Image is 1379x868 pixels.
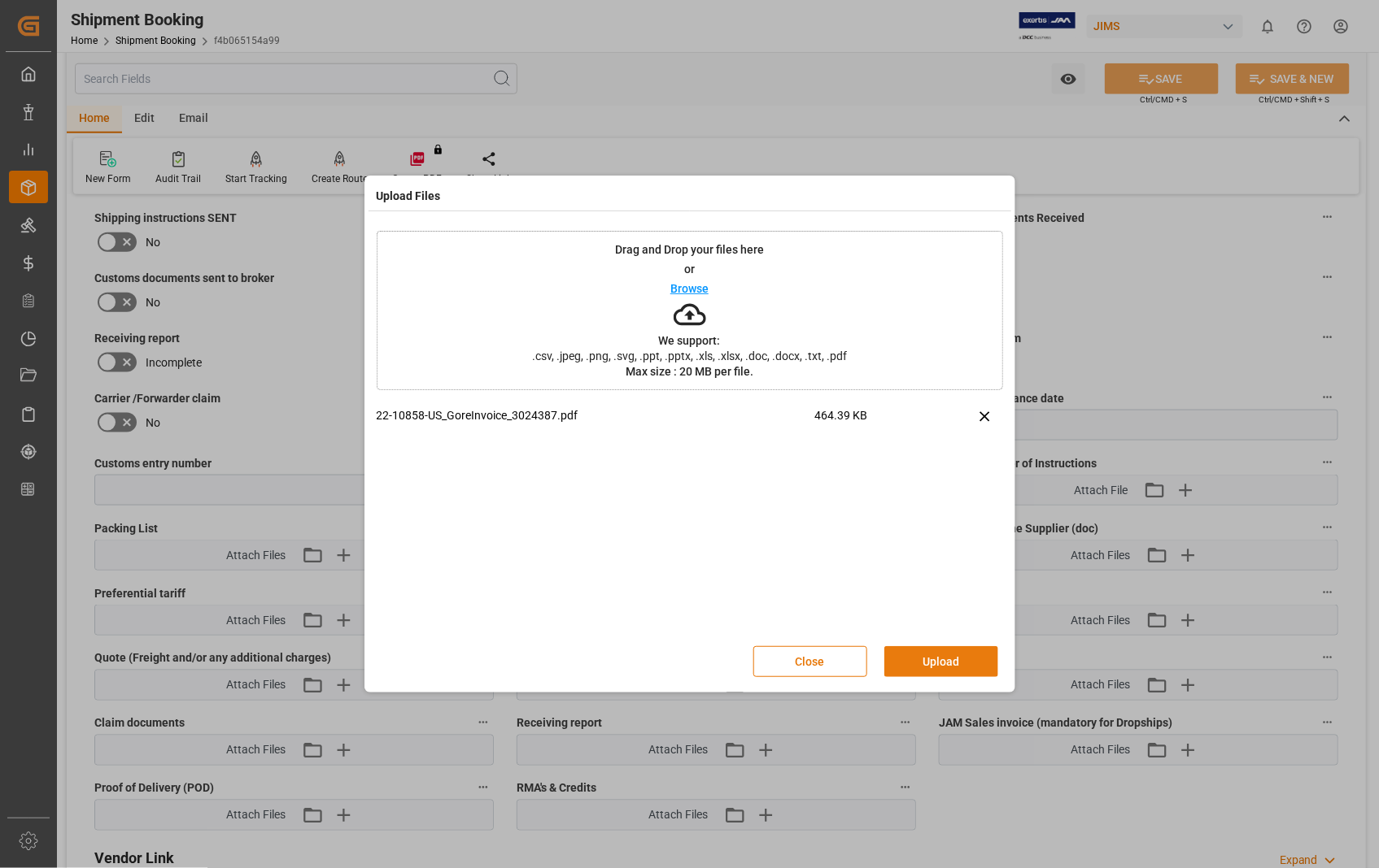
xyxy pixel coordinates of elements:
[659,335,721,346] p: We support:
[670,283,709,294] p: Browse
[684,263,695,275] p: or
[377,188,441,205] h4: Upload Files
[815,407,926,436] span: 464.39 KB
[615,244,764,255] p: Drag and Drop your files here
[884,646,998,677] button: Upload
[626,366,753,377] p: Max size : 20 MB per file.
[377,231,1003,390] div: Drag and Drop your files hereorBrowseWe support:.csv, .jpeg, .png, .svg, .ppt, .pptx, .xls, .xlsx...
[377,407,815,424] p: 22-10858-US_GoreInvoice_3024387.pdf
[753,646,867,677] button: Close
[521,350,858,362] span: .csv, .jpeg, .png, .svg, .ppt, .pptx, .xls, .xlsx, .doc, .docx, .txt, .pdf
